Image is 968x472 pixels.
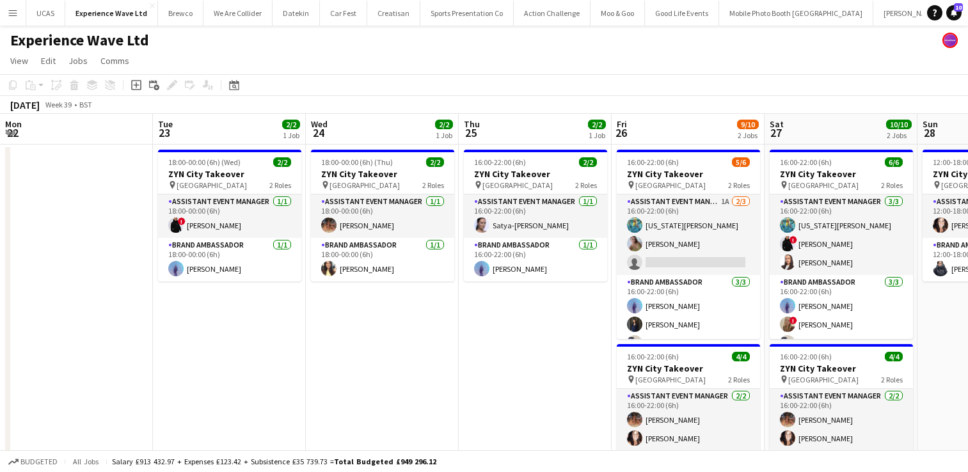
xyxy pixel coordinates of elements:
span: [GEOGRAPHIC_DATA] [788,180,859,190]
span: Edit [41,55,56,67]
span: [GEOGRAPHIC_DATA] [788,375,859,384]
span: ! [789,317,797,324]
h3: ZYN City Takeover [464,168,607,180]
app-card-role: Brand Ambassador1/118:00-00:00 (6h)[PERSON_NAME] [311,238,454,281]
span: ! [178,217,186,225]
span: [GEOGRAPHIC_DATA] [177,180,247,190]
span: 2/2 [426,157,444,167]
span: 24 [309,125,328,140]
span: 16:00-22:00 (6h) [627,352,679,361]
span: Wed [311,118,328,130]
span: 16:00-22:00 (6h) [780,157,832,167]
span: 2 Roles [881,180,903,190]
button: UCAS [26,1,65,26]
span: 4/4 [885,352,903,361]
h3: ZYN City Takeover [617,363,760,374]
span: [GEOGRAPHIC_DATA] [329,180,400,190]
app-job-card: 16:00-22:00 (6h)6/6ZYN City Takeover [GEOGRAPHIC_DATA]2 RolesAssistant Event Manager3/316:00-22:0... [770,150,913,339]
app-job-card: 16:00-22:00 (6h)2/2ZYN City Takeover [GEOGRAPHIC_DATA]2 RolesAssistant Event Manager1/116:00-22:0... [464,150,607,281]
span: 2/2 [282,120,300,129]
span: [GEOGRAPHIC_DATA] [482,180,553,190]
app-card-role: Brand Ambassador3/316:00-22:00 (6h)[PERSON_NAME][PERSON_NAME][PERSON_NAME] [617,275,760,356]
span: 6/6 [885,157,903,167]
a: View [5,52,33,69]
app-card-role: Assistant Event Manager2/216:00-22:00 (6h)[PERSON_NAME][PERSON_NAME] [617,389,760,451]
app-card-role: Assistant Event Manager1/118:00-00:00 (6h)![PERSON_NAME] [158,194,301,238]
h1: Experience Wave Ltd [10,31,149,50]
div: 1 Job [589,130,605,140]
app-job-card: 18:00-00:00 (6h) (Wed)2/2ZYN City Takeover [GEOGRAPHIC_DATA]2 RolesAssistant Event Manager1/118:0... [158,150,301,281]
app-card-role: Assistant Event Manager2/216:00-22:00 (6h)[PERSON_NAME][PERSON_NAME] [770,389,913,451]
span: 25 [462,125,480,140]
div: [DATE] [10,98,40,111]
button: Moo & Goo [591,1,645,26]
span: View [10,55,28,67]
span: [GEOGRAPHIC_DATA] [635,180,706,190]
span: Total Budgeted £949 296.12 [334,457,436,466]
span: Sat [770,118,784,130]
button: Creatisan [367,1,420,26]
span: 27 [768,125,784,140]
button: Datekin [273,1,320,26]
span: Sun [923,118,938,130]
span: Budgeted [20,457,58,466]
span: 28 [921,125,938,140]
span: 5/6 [732,157,750,167]
span: 2/2 [273,157,291,167]
button: Action Challenge [514,1,591,26]
span: 4/4 [732,352,750,361]
h3: ZYN City Takeover [770,168,913,180]
span: Thu [464,118,480,130]
button: We Are Collider [203,1,273,26]
span: 2 Roles [728,180,750,190]
div: 2 Jobs [887,130,911,140]
app-card-role: Assistant Event Manager1/116:00-22:00 (6h)Satya-[PERSON_NAME] [464,194,607,238]
app-card-role: Assistant Event Manager1/118:00-00:00 (6h)[PERSON_NAME] [311,194,454,238]
span: 16:00-22:00 (6h) [627,157,679,167]
div: 18:00-00:00 (6h) (Thu)2/2ZYN City Takeover [GEOGRAPHIC_DATA]2 RolesAssistant Event Manager1/118:0... [311,150,454,281]
button: Mobile Photo Booth [GEOGRAPHIC_DATA] [719,1,873,26]
span: 2 Roles [881,375,903,384]
button: Budgeted [6,455,60,469]
h3: ZYN City Takeover [770,363,913,374]
app-card-role: Brand Ambassador1/118:00-00:00 (6h)[PERSON_NAME] [158,238,301,281]
div: 1 Job [283,130,299,140]
app-card-role: Brand Ambassador3/316:00-22:00 (6h)[PERSON_NAME]![PERSON_NAME][PERSON_NAME] [770,275,913,356]
span: 2 Roles [269,180,291,190]
span: 16:00-22:00 (6h) [474,157,526,167]
span: Week 39 [42,100,74,109]
span: All jobs [70,457,101,466]
app-card-role: Assistant Event Manager3/316:00-22:00 (6h)[US_STATE][PERSON_NAME]![PERSON_NAME][PERSON_NAME] [770,194,913,275]
span: 18:00-00:00 (6h) (Wed) [168,157,241,167]
button: Brewco [158,1,203,26]
span: ! [789,236,797,244]
span: Mon [5,118,22,130]
div: Salary £913 432.97 + Expenses £123.42 + Subsistence £35 739.73 = [112,457,436,466]
span: 2 Roles [575,180,597,190]
app-job-card: 16:00-22:00 (6h)5/6ZYN City Takeover [GEOGRAPHIC_DATA]2 RolesAssistant Event Manager1A2/316:00-22... [617,150,760,339]
span: 2/2 [588,120,606,129]
span: 22 [3,125,22,140]
span: 2 Roles [728,375,750,384]
span: Fri [617,118,627,130]
div: BST [79,100,92,109]
a: Jobs [63,52,93,69]
button: Experience Wave Ltd [65,1,158,26]
a: 10 [946,5,962,20]
button: Car Fest [320,1,367,26]
span: 10 [954,3,963,12]
span: 10/10 [886,120,912,129]
h3: ZYN City Takeover [158,168,301,180]
span: 2 Roles [422,180,444,190]
span: 2/2 [435,120,453,129]
app-card-role: Brand Ambassador1/116:00-22:00 (6h)[PERSON_NAME] [464,238,607,281]
span: 16:00-22:00 (6h) [780,352,832,361]
span: 9/10 [737,120,759,129]
span: Tue [158,118,173,130]
button: Sports Presentation Co [420,1,514,26]
a: Edit [36,52,61,69]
